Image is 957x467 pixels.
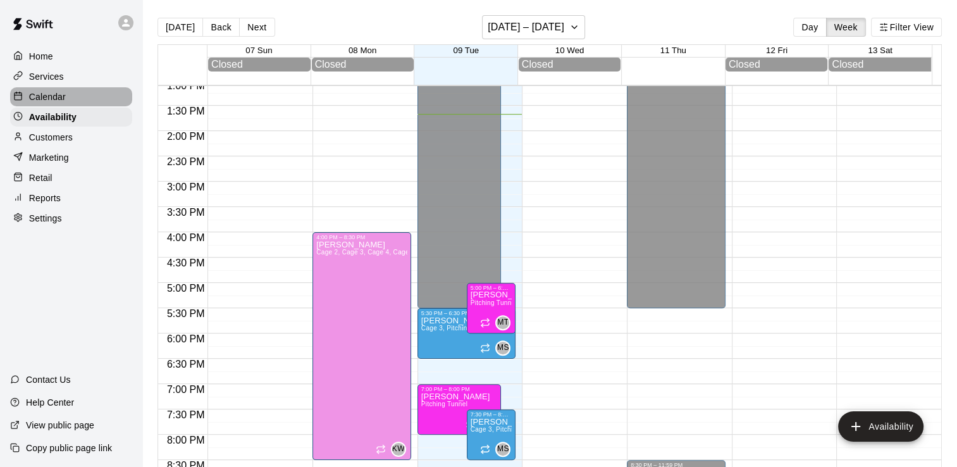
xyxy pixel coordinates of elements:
[421,310,512,316] div: 5:30 PM – 6:30 PM
[480,318,490,328] span: Recurring availability
[466,419,476,429] span: Recurring availability
[471,285,512,291] div: 5:00 PM – 6:00 PM
[421,386,497,392] div: 7:00 PM – 8:00 PM
[467,283,516,333] div: 5:00 PM – 6:00 PM: Available
[10,67,132,86] a: Services
[453,46,479,55] button: 09 Tue
[164,409,208,420] span: 7:30 PM
[26,442,112,454] p: Copy public page link
[164,232,208,243] span: 4:00 PM
[164,106,208,116] span: 1:30 PM
[471,299,517,306] span: Pitching Tunnel
[10,128,132,147] a: Customers
[164,80,208,91] span: 1:00 PM
[497,342,509,354] span: MS
[211,59,307,70] div: Closed
[29,171,52,184] p: Retail
[522,59,618,70] div: Closed
[239,18,275,37] button: Next
[312,232,411,460] div: 4:00 PM – 8:30 PM: Available
[10,47,132,66] a: Home
[164,258,208,268] span: 4:30 PM
[660,46,686,55] button: 11 Thu
[417,384,501,435] div: 7:00 PM – 8:00 PM: Available
[164,435,208,445] span: 8:00 PM
[245,46,272,55] button: 07 Sun
[471,426,543,433] span: Cage 3, Pitching Tunnel
[316,234,407,240] div: 4:00 PM – 8:30 PM
[871,18,942,37] button: Filter View
[29,192,61,204] p: Reports
[157,18,203,37] button: [DATE]
[766,46,787,55] button: 12 Fri
[482,15,585,39] button: [DATE] – [DATE]
[497,316,509,329] span: MT
[164,308,208,319] span: 5:30 PM
[26,373,71,386] p: Contact Us
[29,131,73,144] p: Customers
[826,18,866,37] button: Week
[164,156,208,167] span: 2:30 PM
[349,46,376,55] button: 08 Mon
[164,384,208,395] span: 7:00 PM
[838,411,923,442] button: add
[29,111,77,123] p: Availability
[29,212,62,225] p: Settings
[495,442,510,457] div: Myles Smith
[417,308,516,359] div: 5:30 PM – 6:30 PM: Available
[391,442,406,457] div: Kenny Weimer
[10,189,132,208] a: Reports
[164,359,208,370] span: 6:30 PM
[26,419,94,432] p: View public page
[480,343,490,353] span: Recurring availability
[421,325,493,332] span: Cage 3, Pitching Tunnel
[868,46,892,55] button: 13 Sat
[164,131,208,142] span: 2:00 PM
[832,59,928,70] div: Closed
[421,401,467,408] span: Pitching Tunnel
[164,333,208,344] span: 6:00 PM
[10,209,132,228] a: Settings
[555,46,584,55] button: 10 Wed
[29,50,53,63] p: Home
[495,340,510,356] div: Myles Smith
[10,148,132,167] a: Marketing
[480,444,490,454] span: Recurring availability
[29,90,66,103] p: Calendar
[471,411,512,418] div: 7:30 PM – 8:30 PM
[488,18,564,36] h6: [DATE] – [DATE]
[793,18,826,37] button: Day
[29,151,69,164] p: Marketing
[497,443,509,456] span: MS
[10,168,132,187] div: Retail
[376,444,386,454] span: Recurring availability
[495,315,510,330] div: Mike Thrun
[202,18,240,37] button: Back
[10,87,132,106] a: Calendar
[164,283,208,294] span: 5:00 PM
[164,182,208,192] span: 3:00 PM
[10,108,132,127] a: Availability
[26,396,74,409] p: Help Center
[315,59,411,70] div: Closed
[467,409,516,460] div: 7:30 PM – 8:30 PM: Available
[392,443,405,456] span: KW
[29,70,64,83] p: Services
[729,59,825,70] div: Closed
[316,249,537,256] span: Cage 2, Cage 3, Cage 4, Cage 5, Pitching Tunnel, RecPlex, Turf 1, Turf 2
